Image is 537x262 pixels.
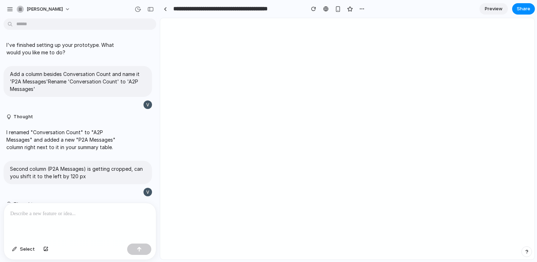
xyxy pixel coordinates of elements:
p: Second column (P2A Messages) is getting cropped, can you shift it to the left by 120 px [10,165,146,180]
span: Share [517,5,530,12]
button: Share [512,3,535,15]
p: I've finished setting up your prototype. What would you like me to do? [6,41,125,56]
span: Preview [485,5,503,12]
button: [PERSON_NAME] [14,4,74,15]
button: Select [9,244,38,255]
a: Preview [479,3,508,15]
p: Add a column besides Conversation Count and name it 'P2A Messages'Rename 'Conversation Count' to ... [10,70,146,93]
span: [PERSON_NAME] [27,6,63,13]
span: Select [20,246,35,253]
p: I renamed "Conversation Count" to "A2P Messages" and added a new "P2A Messages" column right next... [6,129,125,151]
